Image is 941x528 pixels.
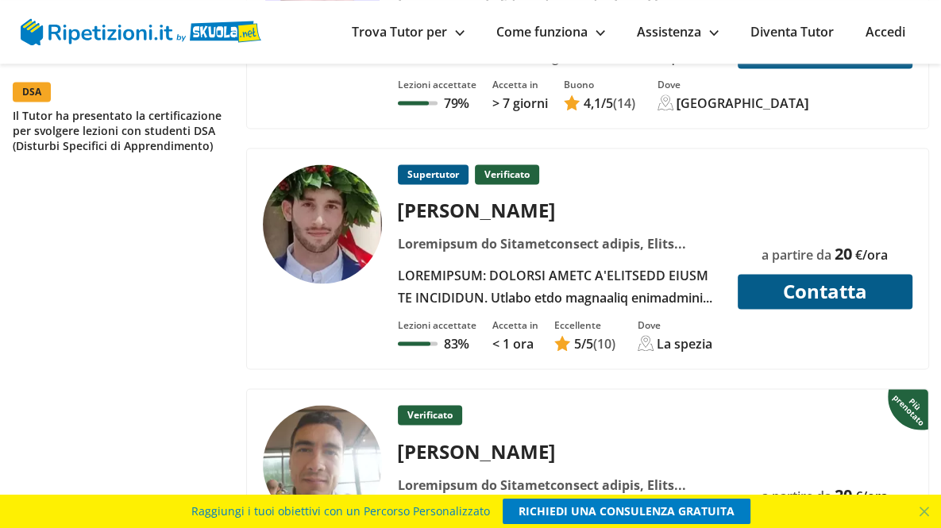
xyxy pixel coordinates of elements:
[496,23,605,40] a: Come funziona
[637,23,719,40] a: Assistenza
[750,23,834,40] a: Diventa Tutor
[835,243,852,264] span: 20
[564,94,635,112] a: 4,1/5(14)
[398,318,476,332] div: Lezioni accettate
[738,274,912,309] button: Contatta
[191,499,490,524] span: Raggiungi i tuoi obiettivi con un Percorso Personalizzato
[613,94,635,112] span: (14)
[584,94,601,112] span: 4,1
[398,405,462,425] p: Verificato
[492,318,538,332] div: Accetta in
[564,78,635,91] div: Buono
[263,405,382,524] img: tutor a Bologna - Vito
[444,335,469,353] p: 83%
[391,437,727,464] div: [PERSON_NAME]
[13,82,51,102] span: DSA
[391,473,727,495] div: Loremipsum do Sitametconsect adipis, Elits doeiusm, Tempo incid utlabor, Etdol magn, Aliquae, Adm...
[554,318,615,332] div: Eccellente
[21,18,261,45] img: logo Skuola.net | Ripetizioni.it
[855,246,888,264] span: €/ora
[475,164,539,184] p: Verificato
[492,94,548,112] p: > 7 giorni
[263,164,382,283] img: tutor a La Spezia - Simone
[574,335,593,353] span: /5
[391,197,727,223] div: [PERSON_NAME]
[835,484,852,505] span: 20
[855,487,888,504] span: €/ora
[503,499,750,524] a: RICHIEDI UNA CONSULENZA GRATUITA
[492,78,548,91] div: Accetta in
[398,164,469,184] p: Supertutor
[21,21,261,39] a: logo Skuola.net | Ripetizioni.it
[677,94,809,112] div: [GEOGRAPHIC_DATA]
[657,335,712,353] div: La spezia
[762,246,831,264] span: a partire da
[13,108,227,153] p: Il Tutor ha presentato la certificazione per svolgere lezioni con studenti DSA (Disturbi Specific...
[554,335,615,353] a: 5/5(10)
[658,78,809,91] div: Dove
[638,318,712,332] div: Dove
[352,23,465,40] a: Trova Tutor per
[398,78,476,91] div: Lezioni accettate
[391,233,727,255] div: Loremipsum do Sitametconsect adipis, Elits doeiusm, Tempo incid ut labor etdol, Magna aliqu enima...
[593,335,615,353] span: (10)
[444,94,469,112] p: 79%
[888,387,931,430] img: Piu prenotato
[866,23,905,40] a: Accedi
[391,264,727,309] div: LOREMIPSUM: DOLORSI AMETC A'ELITSEDD EIUSM TE INCIDIDUN. Utlabo etdo magnaaliq enimadminim veniam...
[492,335,538,353] p: < 1 ora
[762,487,831,504] span: a partire da
[574,335,581,353] span: 5
[584,94,613,112] span: /5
